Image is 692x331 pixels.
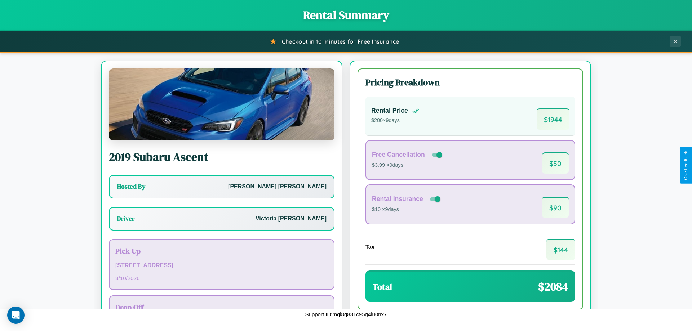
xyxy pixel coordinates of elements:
[542,152,569,174] span: $ 50
[537,108,569,130] span: $ 1944
[373,281,392,293] h3: Total
[117,214,135,223] h3: Driver
[115,246,328,256] h3: Pick Up
[546,239,575,260] span: $ 144
[7,307,25,324] div: Open Intercom Messenger
[372,205,442,214] p: $10 × 9 days
[683,151,688,180] div: Give Feedback
[305,309,387,319] p: Support ID: mgi8g831c95g4lu0nx7
[109,68,334,140] img: Subaru Ascent
[109,149,334,165] h2: 2019 Subaru Ascent
[365,76,575,88] h3: Pricing Breakdown
[372,151,425,158] h4: Free Cancellation
[117,182,145,191] h3: Hosted By
[371,107,408,115] h4: Rental Price
[228,182,327,192] p: [PERSON_NAME] [PERSON_NAME]
[256,214,327,224] p: Victoria [PERSON_NAME]
[542,197,569,218] span: $ 90
[538,279,568,295] span: $ 2084
[115,260,328,271] p: [STREET_ADDRESS]
[282,38,399,45] span: Checkout in 10 minutes for Free Insurance
[115,302,328,312] h3: Drop Off
[115,273,328,283] p: 3 / 10 / 2026
[372,161,444,170] p: $3.99 × 9 days
[365,243,374,250] h4: Tax
[371,116,420,125] p: $ 200 × 9 days
[372,195,423,203] h4: Rental Insurance
[7,7,685,23] h1: Rental Summary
